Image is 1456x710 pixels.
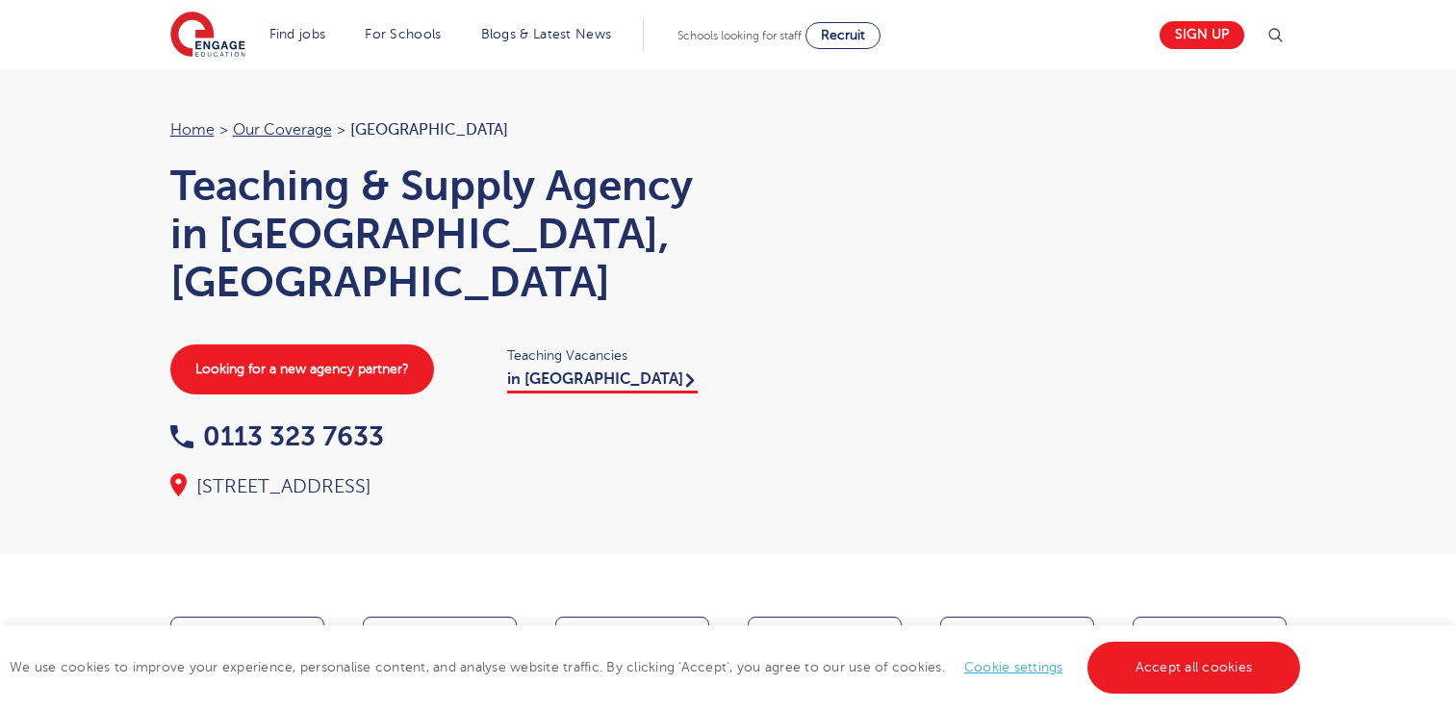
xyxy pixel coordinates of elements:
span: > [337,121,345,139]
span: Schools looking for staff [677,29,802,42]
span: [GEOGRAPHIC_DATA] [350,121,508,139]
nav: breadcrumb [170,117,709,142]
a: 0113 323 7633 [170,421,384,451]
a: Cookie settings [964,660,1063,674]
a: For Schools [365,27,441,41]
h1: Teaching & Supply Agency in [GEOGRAPHIC_DATA], [GEOGRAPHIC_DATA] [170,162,709,306]
div: [STREET_ADDRESS] [170,473,709,500]
span: We use cookies to improve your experience, personalise content, and analyse website traffic. By c... [10,660,1305,674]
span: > [219,121,228,139]
span: Teaching Vacancies [507,344,709,367]
a: Blogs & Latest News [481,27,612,41]
img: Engage Education [170,12,245,60]
a: Looking for a new agency partner? [170,344,434,394]
a: Accept all cookies [1087,642,1301,694]
a: Sign up [1160,21,1244,49]
a: in [GEOGRAPHIC_DATA] [507,370,698,393]
a: Find jobs [269,27,326,41]
a: Home [170,121,215,139]
span: Recruit [821,28,865,42]
a: Recruit [805,22,881,49]
a: Our coverage [233,121,332,139]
